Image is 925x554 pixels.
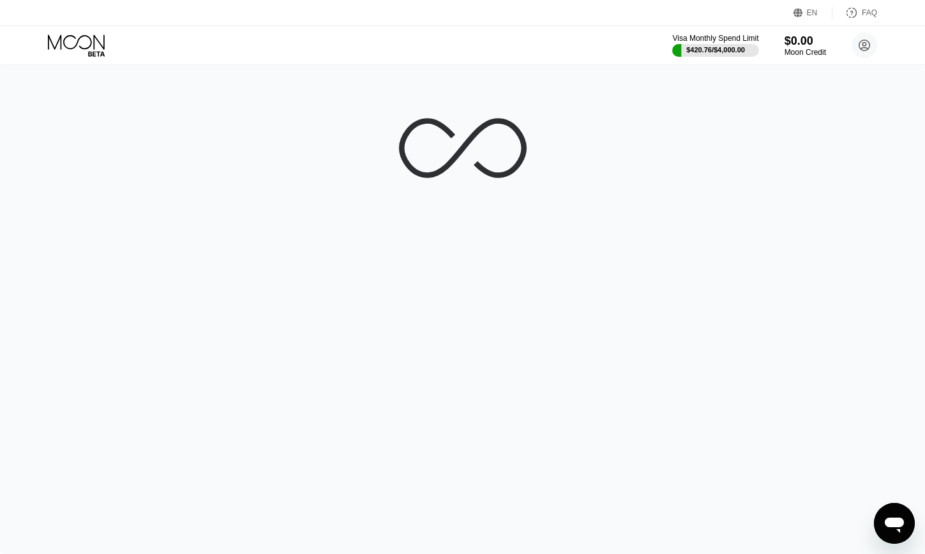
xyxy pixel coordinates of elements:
[785,34,826,57] div: $0.00Moon Credit
[832,6,877,19] div: FAQ
[862,8,877,17] div: FAQ
[785,34,826,48] div: $0.00
[807,8,818,17] div: EN
[686,46,745,54] div: $420.76 / $4,000.00
[874,503,915,544] iframe: Button to launch messaging window
[793,6,832,19] div: EN
[672,34,758,43] div: Visa Monthly Spend Limit
[785,48,826,57] div: Moon Credit
[672,34,758,57] div: Visa Monthly Spend Limit$420.76/$4,000.00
